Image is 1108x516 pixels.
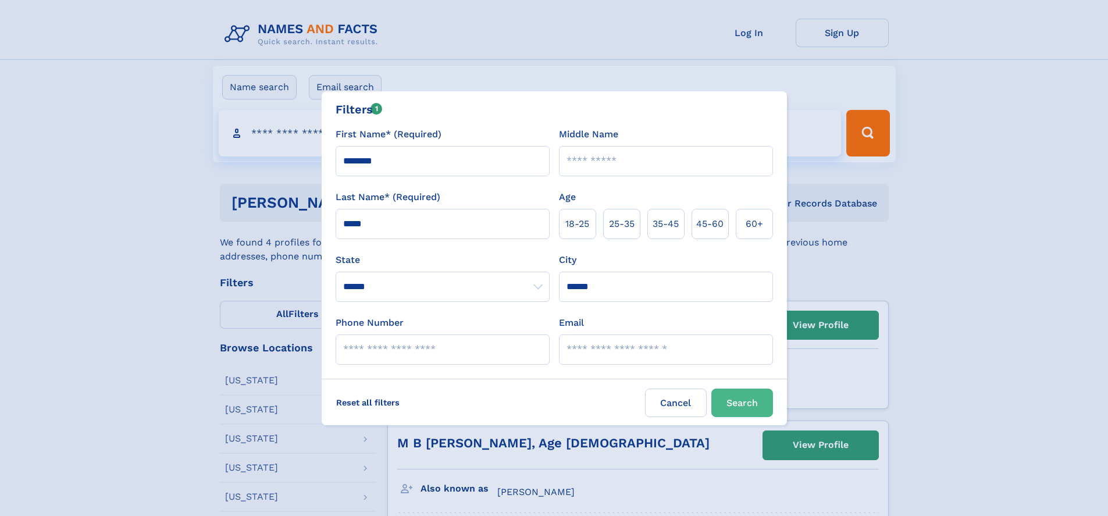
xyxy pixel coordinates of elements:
label: Phone Number [336,316,404,330]
span: 25‑35 [609,217,635,231]
label: State [336,253,550,267]
span: 60+ [746,217,763,231]
div: Filters [336,101,383,118]
label: Last Name* (Required) [336,190,440,204]
label: Middle Name [559,127,618,141]
span: 18‑25 [565,217,589,231]
label: First Name* (Required) [336,127,441,141]
label: City [559,253,576,267]
label: Age [559,190,576,204]
label: Cancel [645,389,707,417]
label: Reset all filters [329,389,407,417]
span: 35‑45 [653,217,679,231]
button: Search [711,389,773,417]
label: Email [559,316,584,330]
span: 45‑60 [696,217,724,231]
